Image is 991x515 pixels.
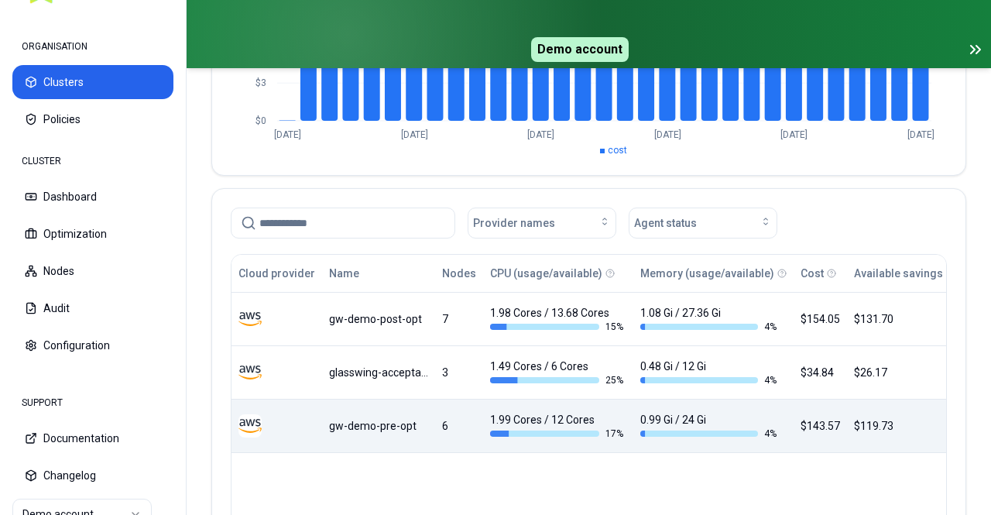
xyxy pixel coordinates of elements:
[442,311,476,327] div: 7
[490,258,602,289] button: CPU (usage/available)
[640,359,777,386] div: 0.48 Gi / 12 Gi
[468,208,616,239] button: Provider names
[12,254,173,288] button: Nodes
[780,129,808,140] tspan: [DATE]
[854,418,955,434] div: $119.73
[490,321,626,333] div: 15 %
[12,217,173,251] button: Optimization
[801,258,824,289] button: Cost
[608,145,627,156] span: cost
[634,215,697,231] span: Agent status
[640,258,774,289] button: Memory (usage/available)
[238,307,262,331] img: aws
[12,65,173,99] button: Clusters
[12,421,173,455] button: Documentation
[490,427,626,440] div: 17 %
[401,129,428,140] tspan: [DATE]
[490,412,626,440] div: 1.99 Cores / 12 Cores
[801,418,840,434] div: $143.57
[238,414,262,438] img: aws
[442,258,476,289] button: Nodes
[801,311,840,327] div: $154.05
[854,365,955,380] div: $26.17
[12,146,173,177] div: CLUSTER
[490,374,626,386] div: 25 %
[640,412,777,440] div: 0.99 Gi / 24 Gi
[640,374,777,386] div: 4 %
[274,129,301,140] tspan: [DATE]
[442,365,476,380] div: 3
[12,102,173,136] button: Policies
[490,305,626,333] div: 1.98 Cores / 13.68 Cores
[442,418,476,434] div: 6
[907,129,934,140] tspan: [DATE]
[640,305,777,333] div: 1.08 Gi / 27.36 Gi
[12,328,173,362] button: Configuration
[854,311,955,327] div: $131.70
[238,258,315,289] button: Cloud provider
[329,418,428,434] div: gw-demo-pre-opt
[329,258,359,289] button: Name
[629,208,777,239] button: Agent status
[329,311,428,327] div: gw-demo-post-opt
[640,427,777,440] div: 4 %
[12,180,173,214] button: Dashboard
[255,77,266,88] tspan: $3
[640,321,777,333] div: 4 %
[854,258,943,289] button: Available savings
[238,361,262,384] img: aws
[531,37,629,62] span: Demo account
[801,365,840,380] div: $34.84
[654,129,681,140] tspan: [DATE]
[12,291,173,325] button: Audit
[329,365,428,380] div: glasswing-acceptance
[255,115,266,126] tspan: $0
[12,458,173,493] button: Changelog
[473,215,555,231] span: Provider names
[12,387,173,418] div: SUPPORT
[12,31,173,62] div: ORGANISATION
[490,359,626,386] div: 1.49 Cores / 6 Cores
[527,129,554,140] tspan: [DATE]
